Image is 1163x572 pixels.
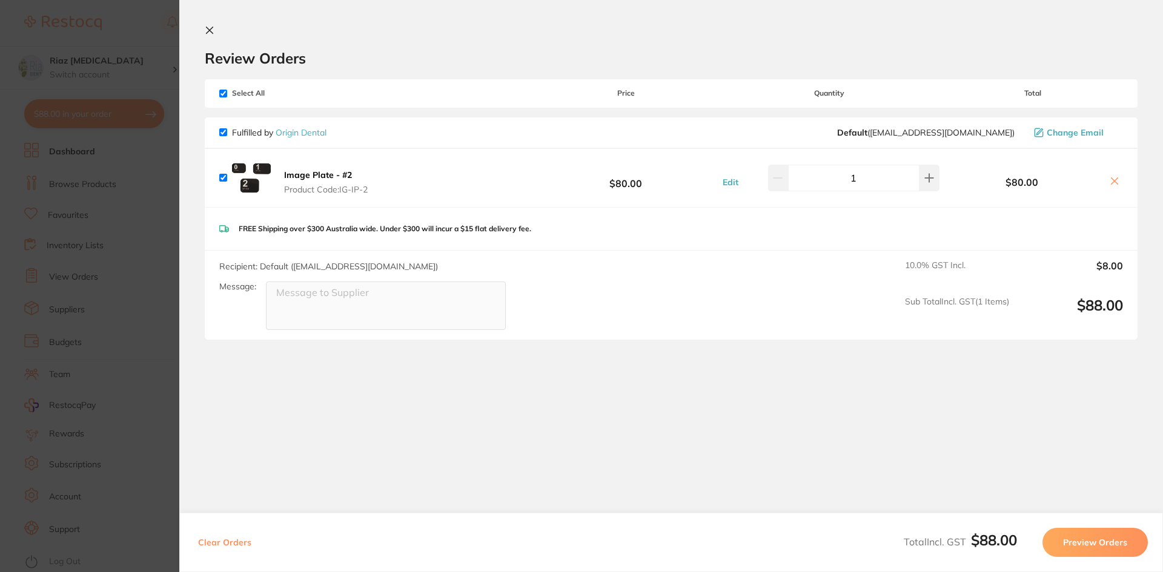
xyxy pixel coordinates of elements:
[905,297,1009,330] span: Sub Total Incl. GST ( 1 Items)
[280,169,371,195] button: Image Plate - #2 Product Code:IG-IP-2
[219,89,340,97] span: Select All
[232,128,326,137] p: Fulfilled by
[1030,127,1123,138] button: Change Email
[905,260,1009,287] span: 10.0 % GST Incl.
[719,177,742,188] button: Edit
[717,89,943,97] span: Quantity
[194,528,255,557] button: Clear Orders
[1019,297,1123,330] output: $88.00
[971,531,1017,549] b: $88.00
[219,281,256,292] label: Message:
[837,127,867,138] b: Default
[1042,528,1148,557] button: Preview Orders
[535,89,716,97] span: Price
[904,536,1017,548] span: Total Incl. GST
[205,49,1138,67] h2: Review Orders
[284,169,352,180] b: Image Plate - #2
[284,185,368,194] span: Product Code: IG-IP-2
[535,166,716,189] b: $80.00
[219,261,438,272] span: Recipient: Default ( [EMAIL_ADDRESS][DOMAIN_NAME] )
[943,177,1101,188] b: $80.00
[837,128,1015,137] span: info@origindental.com.au
[1019,260,1123,287] output: $8.00
[239,225,531,233] p: FREE Shipping over $300 Australia wide. Under $300 will incur a $15 flat delivery fee.
[1047,128,1104,137] span: Change Email
[943,89,1123,97] span: Total
[276,127,326,138] a: Origin Dental
[232,159,271,197] img: anBubTI1dA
